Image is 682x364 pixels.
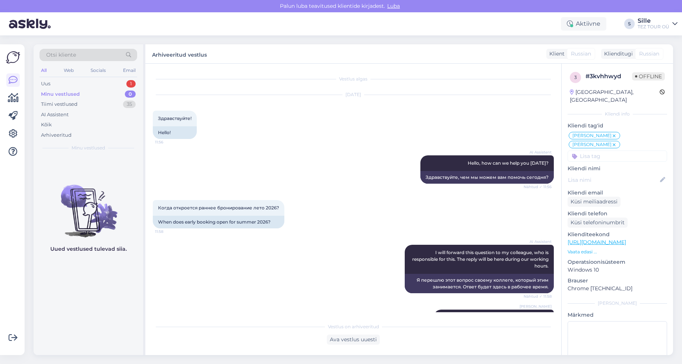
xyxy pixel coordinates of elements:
div: [PERSON_NAME] [568,300,667,307]
p: Kliendi tag'id [568,122,667,130]
span: [PERSON_NAME] [572,133,612,138]
span: Otsi kliente [46,51,76,59]
span: Здравствуйте! [158,115,192,121]
span: Hello, how can we help you [DATE]? [468,160,549,166]
span: Когда откроется раннее бронирование лето 2026? [158,205,279,211]
div: 35 [123,101,136,108]
span: [PERSON_NAME] [520,304,552,309]
div: 1 [126,80,136,88]
div: [GEOGRAPHIC_DATA], [GEOGRAPHIC_DATA] [570,88,660,104]
div: Uus [41,80,50,88]
span: Minu vestlused [72,145,105,151]
span: Offline [632,72,665,80]
span: AI Assistent [524,149,552,155]
div: When does early booking open for summer 2026? [153,216,284,228]
p: Klienditeekond [568,231,667,238]
p: Kliendi telefon [568,210,667,218]
span: 11:56 [155,139,183,145]
p: Brauser [568,277,667,285]
p: Uued vestlused tulevad siia. [50,245,127,253]
div: [DATE] [153,91,554,98]
div: Vestlus algas [153,76,554,82]
a: SilleTEZ TOUR OÜ [638,18,678,30]
span: Russian [639,50,659,58]
div: Hello! [153,126,197,139]
p: Windows 10 [568,266,667,274]
input: Lisa nimi [568,176,659,184]
span: Luba [385,3,402,9]
div: S [624,19,635,29]
div: Küsi telefoninumbrit [568,218,628,228]
div: Web [62,66,75,75]
div: Ava vestlus uuesti [327,335,380,345]
p: Chrome [TECHNICAL_ID] [568,285,667,292]
span: AI Assistent [524,239,552,244]
img: Askly Logo [6,50,20,64]
span: I will forward this question to my colleague, who is responsible for this. The reply will be here... [412,250,550,269]
div: Aktiivne [561,17,606,31]
div: Küsi meiliaadressi [568,197,621,207]
div: # 3kvhhwyd [585,72,632,81]
div: Здравствуйте, чем мы можем вам помочь сегодня? [420,171,554,184]
div: Kliendi info [568,111,667,117]
div: Arhiveeritud [41,132,72,139]
span: Russian [571,50,591,58]
span: Vestlus on arhiveeritud [328,323,379,330]
div: All [40,66,48,75]
span: 11:58 [155,229,183,234]
p: Kliendi nimi [568,165,667,172]
div: Sille [638,18,669,24]
div: Kõik [41,121,52,129]
p: Operatsioonisüsteem [568,258,667,266]
div: 0 [125,91,136,98]
div: Klient [546,50,565,58]
div: Klienditugi [601,50,633,58]
a: [URL][DOMAIN_NAME] [568,239,626,246]
span: [PERSON_NAME] [572,142,612,147]
label: Arhiveeritud vestlus [152,49,207,59]
input: Lisa tag [568,151,667,162]
div: Tiimi vestlused [41,101,78,108]
p: Vaata edasi ... [568,249,667,255]
p: Kliendi email [568,189,667,197]
p: Märkmed [568,311,667,319]
div: Я перешлю этот вопрос своему коллеге, который этим занимается. Ответ будет здесь в рабочее время. [405,274,554,293]
div: Minu vestlused [41,91,80,98]
div: Socials [89,66,107,75]
span: 3 [574,75,577,80]
img: No chats [34,171,143,238]
span: Nähtud ✓ 11:56 [524,184,552,190]
div: AI Assistent [41,111,69,118]
span: Nähtud ✓ 11:58 [524,294,552,299]
div: TEZ TOUR OÜ [638,24,669,30]
div: Email [121,66,137,75]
